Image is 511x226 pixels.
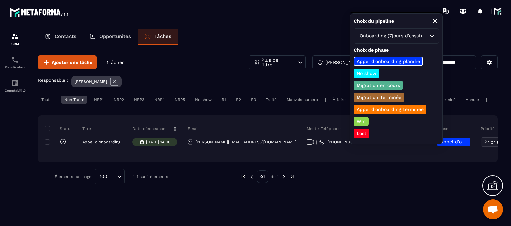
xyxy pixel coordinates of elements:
[38,78,68,83] p: Responsable :
[75,79,107,84] p: [PERSON_NAME]
[356,94,402,101] p: Migration Terminée
[146,140,170,144] p: [DATE] 14:00
[218,96,229,104] div: R1
[354,18,394,24] p: Choix du pipeline
[356,118,367,125] p: Win
[138,29,178,45] a: Tâches
[356,106,425,113] p: Appel d’onboarding terminée
[423,32,428,40] input: Search for option
[132,126,165,131] p: Date d’échéance
[99,33,131,39] p: Opportunités
[154,33,171,39] p: Tâches
[262,96,280,104] div: Traité
[240,174,246,180] img: prev
[107,59,124,66] p: 1
[354,28,439,44] div: Search for option
[319,139,363,145] a: [PHONE_NUMBER]
[82,126,91,131] p: Titre
[329,96,349,104] div: À faire
[188,126,199,131] p: Email
[9,6,69,18] img: logo
[437,126,448,131] p: Phase
[2,51,28,74] a: schedulerschedulerPlanificateur
[192,96,215,104] div: No show
[484,139,501,145] span: Priorité
[55,174,91,179] p: Éléments par page
[56,97,58,102] p: |
[486,97,487,102] p: |
[110,96,127,104] div: NRP2
[2,89,28,92] p: Comptabilité
[356,130,367,137] p: Lost
[83,29,138,45] a: Opportunités
[38,55,97,69] button: Ajouter une tâche
[151,96,168,104] div: NRP4
[462,96,482,104] div: Annulé
[2,74,28,97] a: accountantaccountantComptabilité
[289,174,295,180] img: next
[316,140,317,145] span: |
[11,56,19,64] img: scheduler
[91,96,107,104] div: NRP1
[356,82,401,89] p: Migration en cours
[38,29,83,45] a: Contacts
[82,140,120,144] p: Appel d'onboarding
[281,174,287,180] img: next
[61,96,87,104] div: Non Traité
[11,79,19,87] img: accountant
[325,60,363,65] p: [PERSON_NAME]
[131,96,148,104] div: NRP3
[483,199,503,219] div: Ouvrir le chat
[356,70,377,77] p: No show
[325,97,326,102] p: |
[283,96,321,104] div: Mauvais numéro
[95,169,125,184] div: Search for option
[261,58,291,67] p: Plus de filtre
[271,174,279,179] p: de 1
[55,33,76,39] p: Contacts
[110,173,115,180] input: Search for option
[248,96,259,104] div: R3
[257,170,268,183] p: 01
[2,65,28,69] p: Planificateur
[46,126,72,131] p: Statut
[354,47,439,53] p: Choix de phase
[233,96,244,104] div: R2
[358,32,423,40] span: Onboarding (7jours d'essai)
[2,27,28,51] a: formationformationCRM
[52,59,92,66] span: Ajouter une tâche
[307,126,341,131] p: Meet / Téléphone
[171,96,188,104] div: NRP5
[109,60,124,65] span: Tâches
[437,96,459,104] div: Terminé
[2,42,28,46] p: CRM
[249,174,255,180] img: prev
[356,58,421,65] p: Appel d’onboarding planifié
[11,32,19,40] img: formation
[481,126,495,131] p: Priorité
[97,173,110,180] span: 100
[38,96,53,104] div: Tout
[133,174,168,179] p: 1-1 sur 1 éléments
